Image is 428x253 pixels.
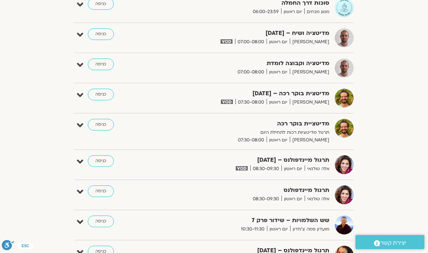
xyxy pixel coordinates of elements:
a: יצירת קשר [355,235,424,249]
strong: מדיטציית בוקר רכה [173,119,329,129]
span: 10:30-11:30 [238,226,267,233]
strong: תרגול מיינדפולנס [173,186,329,196]
span: 06:00-23:59 [250,8,281,16]
a: כניסה [88,216,114,228]
a: כניסה [88,59,114,71]
span: 07:00-08:00 [235,69,267,76]
span: יום ראשון [281,8,304,16]
span: [PERSON_NAME] [290,137,329,144]
span: יצירת קשר [380,238,406,248]
strong: תרגול מיינדפולנס – [DATE] [173,156,329,165]
span: יום ראשון [267,137,290,144]
span: יום ראשון [281,165,305,173]
span: מועדון פמה צ'ודרון [290,226,329,233]
strong: שש השלמויות – שידור פרק 7 [173,216,329,226]
a: כניסה [88,29,114,40]
span: יום ראשון [267,226,290,233]
span: אלה טולנאי [305,196,329,203]
span: יום ראשון [281,196,305,203]
span: יום ראשון [267,39,290,46]
a: כניסה [88,156,114,167]
img: vodicon [236,166,248,171]
strong: מדיטצית בוקר רכה – [DATE] [173,89,329,99]
img: vodicon [221,100,233,104]
span: 07:30-08:00 [235,137,267,144]
a: כניסה [88,119,114,131]
p: תרגול מדיטציות רכות לתחילת היום [173,129,329,137]
span: יום ראשון [267,69,290,76]
span: [PERSON_NAME] [290,99,329,107]
span: [PERSON_NAME] [290,69,329,76]
span: 08:30-09:30 [250,165,281,173]
span: יום ראשון [267,99,290,107]
span: 07:30-08:00 [235,99,267,107]
span: 07:00-08:00 [235,39,267,46]
span: 08:30-09:30 [250,196,281,203]
a: כניסה [88,89,114,101]
strong: מדיטציה ושיח – [DATE] [173,29,329,39]
img: vodicon [221,40,232,44]
span: [PERSON_NAME] [290,39,329,46]
span: מגוון מנחים [304,8,329,16]
span: אלה טולנאי [305,165,329,173]
strong: מדיטציה וקבוצה לומדת [173,59,329,69]
a: כניסה [88,186,114,197]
